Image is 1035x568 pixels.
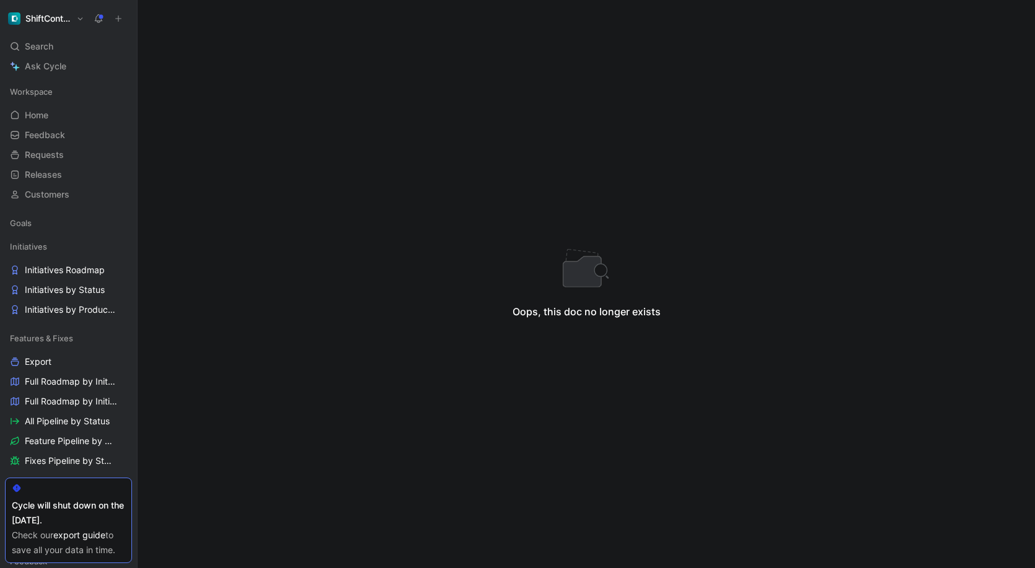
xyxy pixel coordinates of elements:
a: Ask Cycle [5,57,132,76]
span: Feature Pipeline by Status [25,435,117,447]
a: Initiatives Roadmap [5,261,132,279]
span: Home [25,109,48,121]
span: Releases [25,168,62,181]
span: Full Roadmap by Initiatives/Status [25,395,118,408]
span: Features & Fixes [10,332,73,344]
div: Check our to save all your data in time. [12,528,125,557]
a: Initiatives by Product Area [5,300,132,319]
span: Goals [10,217,32,229]
a: export guide [53,530,105,540]
div: Oops, this doc no longer exists [513,304,661,319]
span: Initiatives Roadmap [25,264,105,276]
span: Ask Cycle [25,59,66,74]
div: Features & Fixes [5,329,132,347]
div: Cycle will shut down on the [DATE]. [12,498,125,528]
a: Full Roadmap by Initiatives/Status [5,392,132,411]
a: All Pipeline by Status [5,412,132,430]
span: Search [25,39,53,54]
span: Requests [25,149,64,161]
h1: ShiftControl [25,13,71,24]
a: Feature Pipeline by Status [5,432,132,450]
span: Fixes Pipeline by Status [25,455,115,467]
div: Goals [5,214,132,232]
div: Workspace [5,82,132,101]
div: InitiativesInitiatives RoadmapInitiatives by StatusInitiatives by Product Area [5,237,132,319]
a: Feedback [5,126,132,144]
a: Initiatives by Status [5,281,132,299]
span: Initiatives by Status [25,284,105,296]
a: Releases [5,165,132,184]
a: Customers [5,185,132,204]
span: Export [25,356,51,368]
button: ShiftControlShiftControl [5,10,87,27]
span: Customers [25,188,69,201]
img: ShiftControl [8,12,20,25]
span: Full Roadmap by Initiatives [25,375,117,388]
img: notfound-dark-BmPDQTeq.svg [562,249,611,289]
span: Workspace [10,85,53,98]
span: Initiatives [10,240,47,253]
span: Feedback [25,129,65,141]
div: Goals [5,214,132,236]
a: Full Roadmap by Initiatives [5,372,132,391]
div: Features & FixesExportFull Roadmap by InitiativesFull Roadmap by Initiatives/StatusAll Pipeline b... [5,329,132,470]
div: Search [5,37,132,56]
div: Initiatives [5,237,132,256]
a: Requests [5,146,132,164]
a: Home [5,106,132,125]
a: Export [5,352,132,371]
a: Fixes Pipeline by Status [5,452,132,470]
span: Initiatives by Product Area [25,304,117,316]
span: All Pipeline by Status [25,415,110,427]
